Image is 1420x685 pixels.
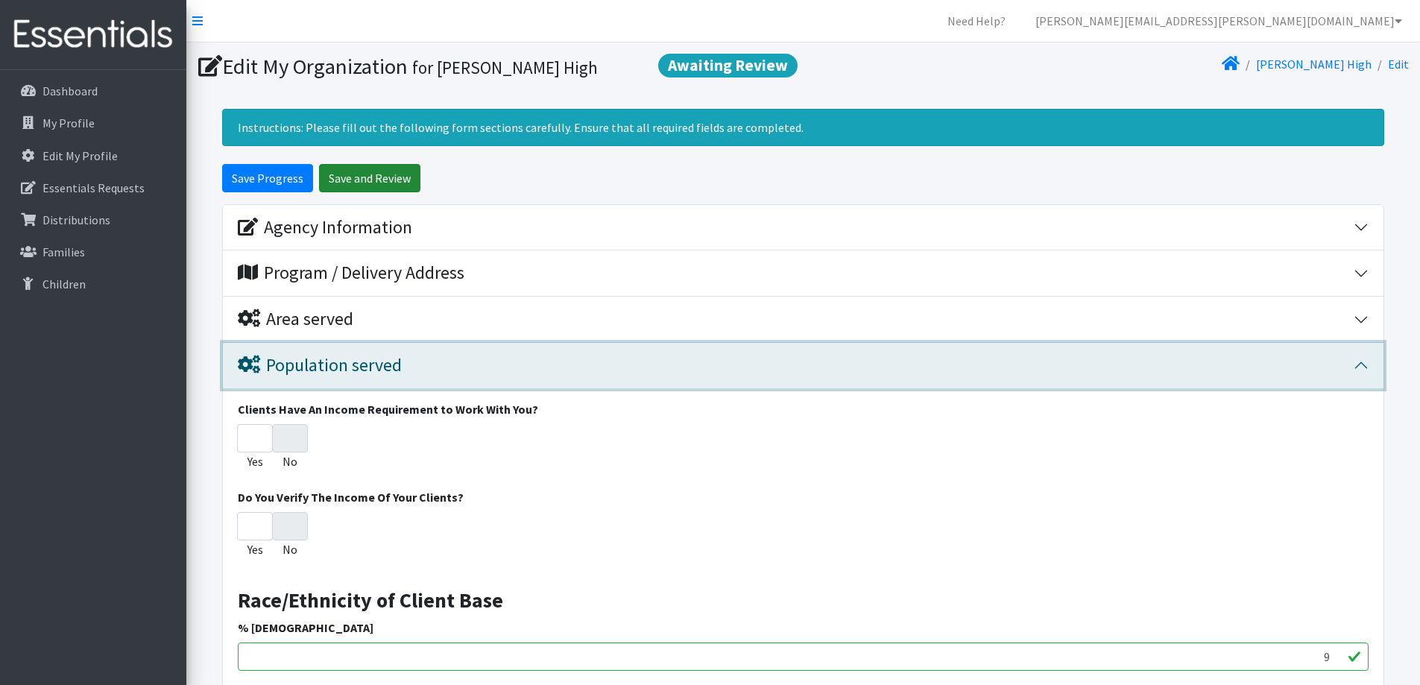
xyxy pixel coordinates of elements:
[319,164,420,192] input: Save and Review
[238,262,464,284] div: Program / Delivery Address
[42,180,145,195] p: Essentials Requests
[238,619,373,637] label: % [DEMOGRAPHIC_DATA]
[42,83,98,98] p: Dashboard
[6,173,180,203] a: Essentials Requests
[412,57,598,78] small: for [PERSON_NAME] High
[1023,6,1414,36] a: [PERSON_NAME][EMAIL_ADDRESS][PERSON_NAME][DOMAIN_NAME]
[1256,57,1372,72] a: [PERSON_NAME] High
[42,116,95,130] p: My Profile
[658,54,798,78] span: Awaiting Review
[222,164,313,192] input: Save Progress
[223,250,1383,296] button: Program / Delivery Address
[283,540,297,558] label: No
[6,141,180,171] a: Edit My Profile
[198,54,798,80] h1: Edit My Organization
[238,587,503,613] strong: Race/Ethnicity of Client Base
[222,109,1384,146] div: Instructions: Please fill out the following form sections carefully. Ensure that all required fie...
[223,343,1383,388] button: Population served
[6,108,180,138] a: My Profile
[1388,57,1409,72] a: Edit
[42,148,118,163] p: Edit My Profile
[238,400,538,418] label: Clients Have An Income Requirement to Work With You?
[238,488,464,506] label: Do You Verify The Income Of Your Clients?
[6,205,180,235] a: Distributions
[238,217,412,239] div: Agency Information
[6,10,180,60] img: HumanEssentials
[6,237,180,267] a: Families
[238,355,402,376] div: Population served
[935,6,1017,36] a: Need Help?
[42,277,86,291] p: Children
[42,212,110,227] p: Distributions
[223,297,1383,342] button: Area served
[42,244,85,259] p: Families
[283,452,297,470] label: No
[247,540,263,558] label: Yes
[6,76,180,106] a: Dashboard
[223,205,1383,250] button: Agency Information
[6,269,180,299] a: Children
[247,452,263,470] label: Yes
[238,309,353,330] div: Area served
